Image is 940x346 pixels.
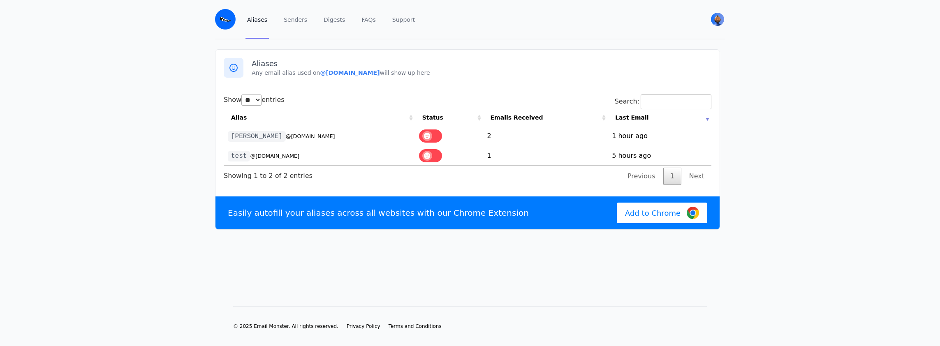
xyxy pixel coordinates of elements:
button: User menu [710,12,725,27]
a: Previous [620,168,662,185]
select: Showentries [241,95,262,106]
code: test [228,151,250,161]
img: Bob's Avatar [711,13,724,26]
td: 1 hour ago [608,126,711,146]
li: © 2025 Email Monster. All rights reserved. [233,323,338,330]
td: 1 [483,146,608,166]
a: Privacy Policy [347,323,380,330]
span: Add to Chrome [625,208,681,219]
p: Any email alias used on will show up here [252,69,711,77]
img: Email Monster [215,9,236,30]
img: Google Chrome Logo [687,207,699,219]
a: Terms and Conditions [389,323,442,330]
div: Showing 1 to 2 of 2 entries [224,166,313,181]
small: @[DOMAIN_NAME] [250,153,299,159]
td: 2 [483,126,608,146]
a: Add to Chrome [617,203,707,223]
td: 5 hours ago [608,146,711,166]
label: Search: [615,97,711,105]
span: Privacy Policy [347,323,380,329]
th: Emails Received: activate to sort column ascending [483,109,608,126]
a: 1 [663,168,681,185]
input: Search: [641,95,711,109]
th: Last Email: activate to sort column ascending [608,109,711,126]
label: Show entries [224,96,285,104]
b: @[DOMAIN_NAME] [320,69,380,76]
h3: Aliases [252,59,711,69]
code: [PERSON_NAME] [228,131,286,142]
span: Terms and Conditions [389,323,442,329]
a: Next [682,168,711,185]
th: Alias: activate to sort column ascending [224,109,415,126]
th: Status: activate to sort column ascending [415,109,483,126]
p: Easily autofill your aliases across all websites with our Chrome Extension [228,207,529,219]
small: @[DOMAIN_NAME] [286,133,335,139]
